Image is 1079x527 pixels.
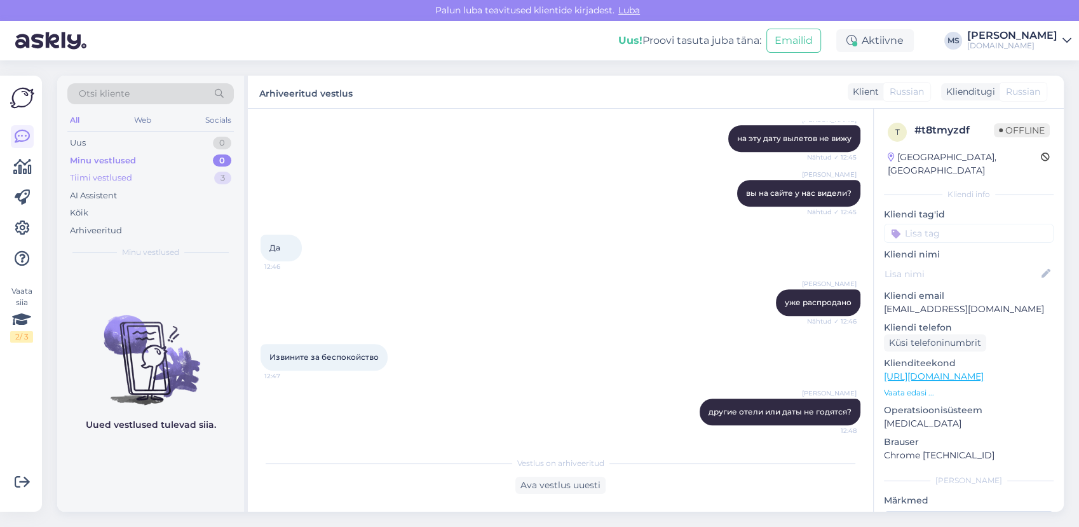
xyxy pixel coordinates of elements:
p: Vaata edasi ... [884,387,1054,399]
div: 0 [213,154,231,167]
span: 12:46 [264,262,312,271]
label: Arhiveeritud vestlus [259,83,353,100]
div: [DOMAIN_NAME] [967,41,1057,51]
p: Kliendi email [884,289,1054,303]
span: Nähtud ✓ 12:45 [807,153,857,162]
p: Märkmed [884,494,1054,507]
span: другие отели или даты не годятся? [709,407,852,416]
div: Klient [848,85,879,99]
span: [PERSON_NAME] [802,170,857,179]
div: Klienditugi [941,85,995,99]
p: Kliendi telefon [884,321,1054,334]
p: [MEDICAL_DATA] [884,417,1054,430]
span: Vestlus on arhiveeritud [517,458,604,469]
span: 12:48 [809,426,857,435]
span: Nähtud ✓ 12:45 [807,207,857,217]
span: [PERSON_NAME] [802,388,857,398]
span: Извините за беспокойство [269,352,379,362]
div: AI Assistent [70,189,117,202]
a: [URL][DOMAIN_NAME] [884,371,984,382]
div: 3 [214,172,231,184]
div: Arhiveeritud [70,224,122,237]
span: Luba [614,4,644,16]
p: Kliendi nimi [884,248,1054,261]
span: Nähtud ✓ 12:46 [807,317,857,326]
p: Operatsioonisüsteem [884,404,1054,417]
div: [GEOGRAPHIC_DATA], [GEOGRAPHIC_DATA] [888,151,1041,177]
span: вы на сайте у нас видели? [746,188,852,198]
div: Vaata siia [10,285,33,343]
div: [PERSON_NAME] [884,475,1054,486]
span: Russian [890,85,924,99]
span: t [895,127,900,137]
span: Offline [994,123,1050,137]
div: Kõik [70,207,88,219]
input: Lisa nimi [885,267,1039,281]
p: Uued vestlused tulevad siia. [86,418,216,432]
div: [PERSON_NAME] [967,31,1057,41]
div: Tiimi vestlused [70,172,132,184]
span: на эту дату вылетов не вижу [737,133,852,143]
div: Web [132,112,154,128]
p: Chrome [TECHNICAL_ID] [884,449,1054,462]
div: Uus [70,137,86,149]
p: Kliendi tag'id [884,208,1054,221]
div: Aktiivne [836,29,914,52]
input: Lisa tag [884,224,1054,243]
span: Otsi kliente [79,87,130,100]
a: [PERSON_NAME][DOMAIN_NAME] [967,31,1071,51]
div: Proovi tasuta juba täna: [618,33,761,48]
span: Да [269,243,280,252]
p: Klienditeekond [884,357,1054,370]
div: Kliendi info [884,189,1054,200]
span: уже распродано [785,298,852,307]
div: Ava vestlus uuesti [515,477,606,494]
div: MS [944,32,962,50]
p: [EMAIL_ADDRESS][DOMAIN_NAME] [884,303,1054,316]
div: Socials [203,112,234,128]
b: Uus! [618,34,642,46]
img: No chats [57,292,244,407]
button: Emailid [766,29,821,53]
span: Russian [1006,85,1040,99]
div: All [67,112,82,128]
div: 2 / 3 [10,331,33,343]
span: Minu vestlused [122,247,179,258]
div: Minu vestlused [70,154,136,167]
span: 12:47 [264,371,312,381]
p: Brauser [884,435,1054,449]
span: [PERSON_NAME] [802,279,857,289]
div: 0 [213,137,231,149]
div: Küsi telefoninumbrit [884,334,986,352]
img: Askly Logo [10,86,34,110]
div: # t8tmyzdf [914,123,994,138]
